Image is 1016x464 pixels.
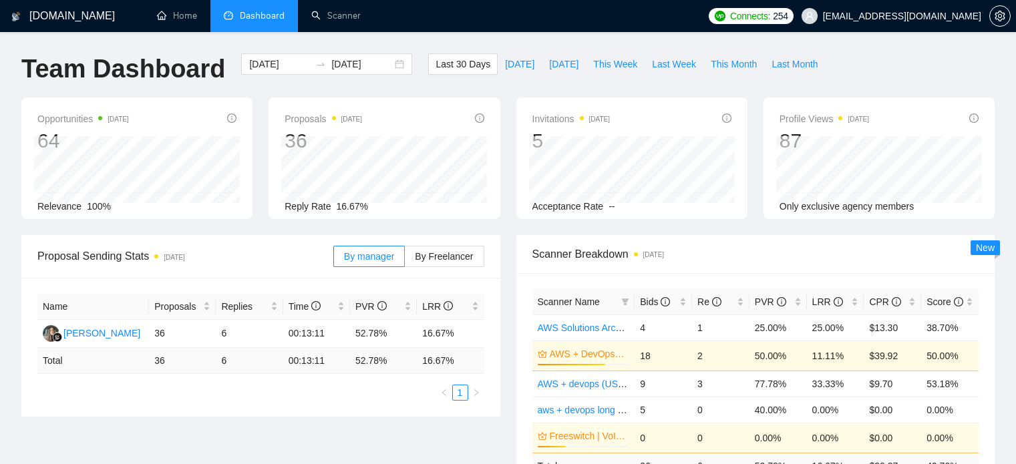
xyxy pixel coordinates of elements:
span: info-circle [969,113,979,123]
td: 3 [692,371,749,397]
input: End date [331,57,392,71]
span: info-circle [722,113,731,123]
a: LK[PERSON_NAME] [43,327,140,338]
span: This Month [711,57,757,71]
li: Next Page [468,385,484,401]
button: Last 30 Days [428,53,498,75]
td: 50.00% [921,340,979,371]
button: This Month [703,53,764,75]
span: Proposals [285,111,362,127]
span: Bids [640,296,670,307]
td: 0.00% [921,397,979,423]
td: $9.70 [864,371,921,397]
span: [DATE] [549,57,578,71]
button: Last Month [764,53,825,75]
span: 254 [773,9,788,23]
a: homeHome [157,10,197,21]
td: 40.00% [749,397,807,423]
td: 16.67 % [417,348,484,374]
span: info-circle [777,297,786,306]
time: [DATE] [341,115,362,123]
td: 52.78 % [350,348,417,374]
a: Freeswitch | VoIP (US Only) [550,429,627,443]
button: Last Week [645,53,703,75]
span: Profile Views [780,111,869,127]
span: PVR [355,301,387,312]
span: Acceptance Rate [532,201,604,212]
button: This Week [586,53,645,75]
span: [DATE] [505,57,534,71]
span: Score [926,296,963,307]
td: 2 [692,340,749,371]
th: Name [37,294,149,320]
td: 0 [635,423,692,453]
span: info-circle [661,297,670,306]
span: PVR [755,296,786,307]
span: Proposal Sending Stats [37,248,333,264]
img: LK [43,325,59,342]
span: New [976,242,995,253]
time: [DATE] [164,254,184,261]
td: 77.78% [749,371,807,397]
td: $39.92 [864,340,921,371]
div: 5 [532,128,611,154]
a: 1 [453,385,468,400]
td: $0.00 [864,423,921,453]
td: 18 [635,340,692,371]
span: user [805,11,814,21]
span: Only exclusive agency members [780,201,914,212]
span: Reply Rate [285,201,331,212]
span: left [440,389,448,397]
span: info-circle [834,297,843,306]
td: 36 [149,320,216,348]
td: 00:13:11 [283,348,350,374]
a: searchScanner [311,10,361,21]
span: info-circle [712,297,721,306]
span: filter [621,298,629,306]
time: [DATE] [643,251,664,258]
span: CPR [869,296,900,307]
div: [PERSON_NAME] [63,326,140,340]
li: 1 [452,385,468,401]
span: info-circle [227,113,236,123]
button: [DATE] [498,53,542,75]
span: By Freelancer [415,251,473,262]
span: info-circle [475,113,484,123]
a: aws + devops long term [538,405,637,415]
td: 6 [216,348,283,374]
input: Start date [249,57,310,71]
span: Last 30 Days [436,57,490,71]
td: 00:13:11 [283,320,350,348]
td: 5 [635,397,692,423]
div: 64 [37,128,129,154]
button: setting [989,5,1011,27]
td: 0.00% [749,423,807,453]
span: info-circle [444,301,453,310]
td: 33.33% [807,371,864,397]
li: Previous Page [436,385,452,401]
span: Invitations [532,111,611,127]
span: crown [538,349,547,359]
span: info-circle [954,297,963,306]
span: Opportunities [37,111,129,127]
h1: Team Dashboard [21,53,225,85]
td: 11.11% [807,340,864,371]
time: [DATE] [848,115,868,123]
span: Scanner Name [538,296,600,307]
a: AWS + devops (US Only) [538,379,643,389]
time: [DATE] [589,115,610,123]
td: 50.00% [749,340,807,371]
td: $0.00 [864,397,921,423]
span: LRR [422,301,453,312]
span: 100% [87,201,111,212]
span: 16.67% [337,201,368,212]
td: 9 [635,371,692,397]
th: Replies [216,294,283,320]
span: info-circle [377,301,387,310]
span: info-circle [311,301,321,310]
span: Connects: [730,9,770,23]
span: LRR [812,296,843,307]
td: 6 [216,320,283,348]
td: 0.00% [807,423,864,453]
img: upwork-logo.png [715,11,725,21]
